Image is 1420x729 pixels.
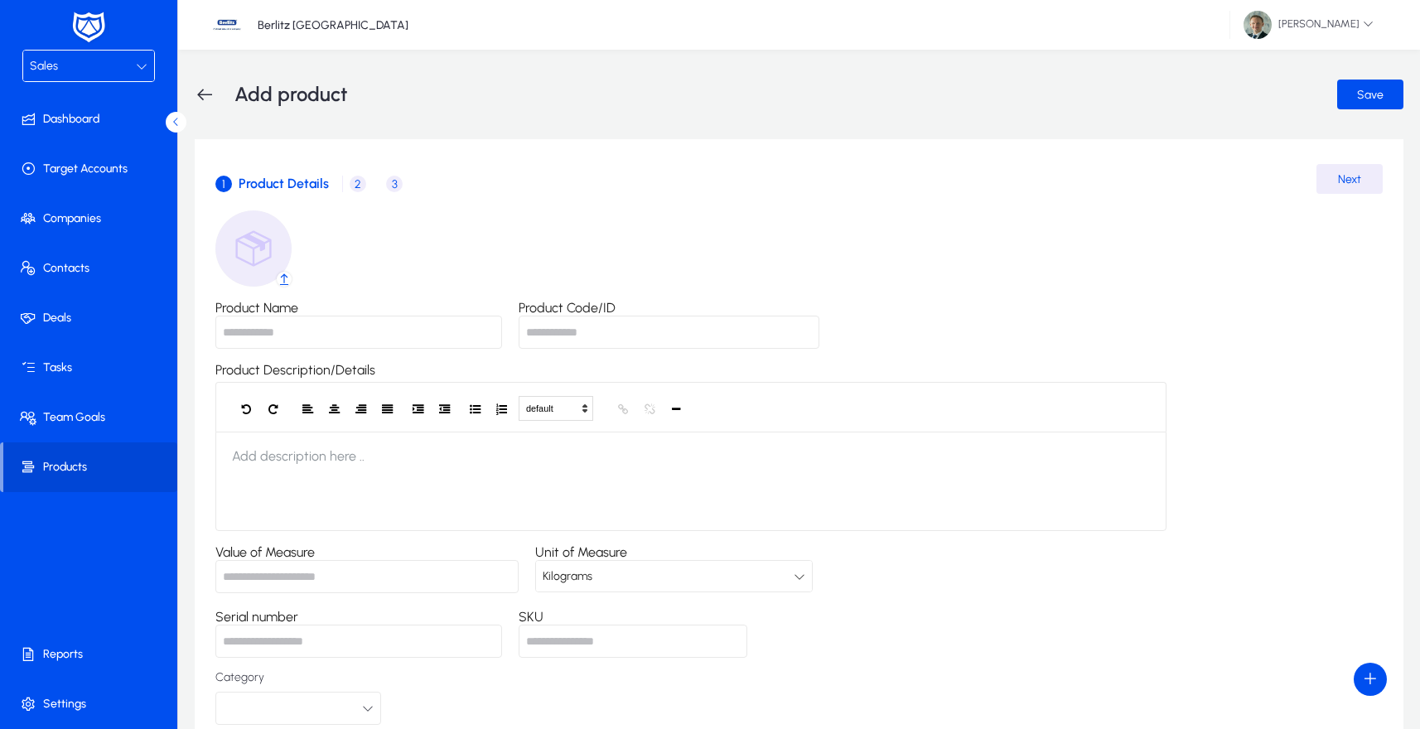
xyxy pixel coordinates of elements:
[3,144,181,194] a: Target Accounts
[233,398,259,421] button: Undo
[294,398,321,421] button: Justify Left
[3,94,181,144] a: Dashboard
[258,18,408,32] p: Berlitz [GEOGRAPHIC_DATA]
[1357,88,1384,102] span: Save
[215,544,315,560] label: Value of Measure
[431,398,457,421] button: Outdent
[3,293,181,343] a: Deals
[519,609,543,625] label: SKU
[3,409,181,426] span: Team Goals
[3,161,181,177] span: Target Accounts
[215,362,375,378] label: Product Description/Details
[234,80,347,109] h1: Add product
[3,393,181,442] a: Team Goals
[404,398,431,421] button: Indent
[535,544,627,560] label: Unit of Measure
[3,310,181,326] span: Deals
[239,177,329,191] span: Product Details
[461,398,488,421] button: Unordered List
[347,398,374,421] button: Justify Right
[3,630,181,679] a: Reports
[374,398,400,421] button: Justify Full
[3,111,181,128] span: Dashboard
[259,398,286,421] button: Redo
[3,210,181,227] span: Companies
[1230,10,1387,40] button: [PERSON_NAME]
[1338,172,1361,186] span: Next
[215,176,232,192] span: 1
[215,609,298,625] label: Serial number
[30,59,58,73] span: Sales
[1316,164,1383,194] button: Next
[68,10,109,45] img: white-logo.png
[663,398,689,421] button: Horizontal Line
[488,398,514,421] button: Ordered List
[3,679,181,729] a: Settings
[215,300,298,316] label: Product Name
[3,696,181,712] span: Settings
[386,176,403,192] span: 3
[543,569,592,583] span: Kilograms
[1337,80,1403,109] button: Save
[215,210,292,287] img: product-default.png
[3,360,181,376] span: Tasks
[1244,11,1272,39] img: 81.jpg
[211,9,243,41] img: 37.jpg
[519,396,593,421] button: default
[1244,11,1374,39] span: [PERSON_NAME]
[3,459,177,476] span: Products
[3,244,181,293] a: Contacts
[3,194,181,244] a: Companies
[3,343,181,393] a: Tasks
[350,176,366,192] span: 2
[3,260,181,277] span: Contacts
[321,398,347,421] button: Justify Center
[3,646,181,663] span: Reports
[215,671,381,684] label: Category
[519,300,616,316] label: Product Code/ID
[215,432,381,480] span: Add description here ..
